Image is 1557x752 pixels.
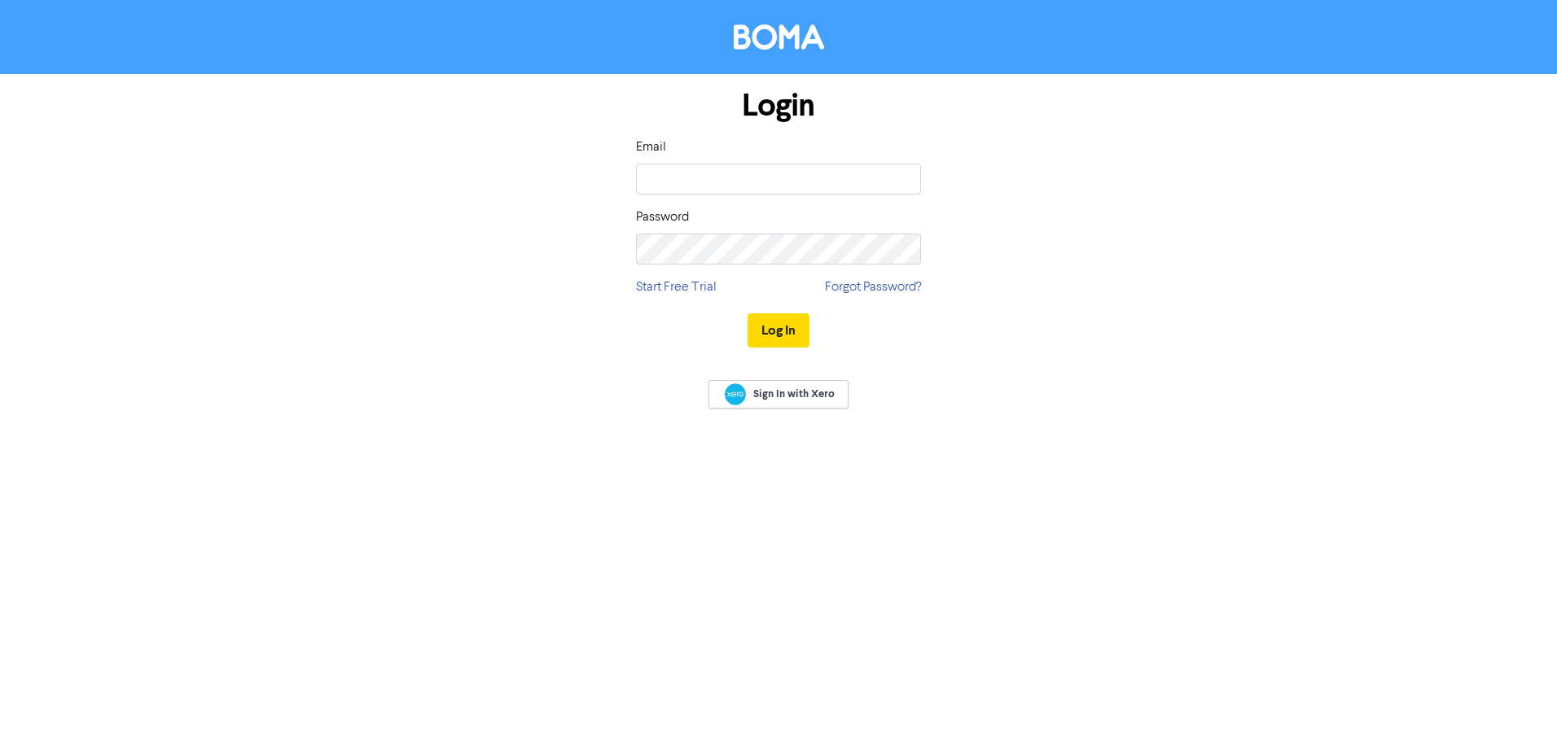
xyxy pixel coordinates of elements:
[748,313,809,348] button: Log In
[636,87,921,125] h1: Login
[734,24,824,50] img: BOMA Logo
[636,208,689,227] label: Password
[636,138,666,157] label: Email
[725,383,746,405] img: Xero logo
[708,380,849,409] a: Sign In with Xero
[753,387,835,401] span: Sign In with Xero
[825,278,921,297] a: Forgot Password?
[636,278,717,297] a: Start Free Trial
